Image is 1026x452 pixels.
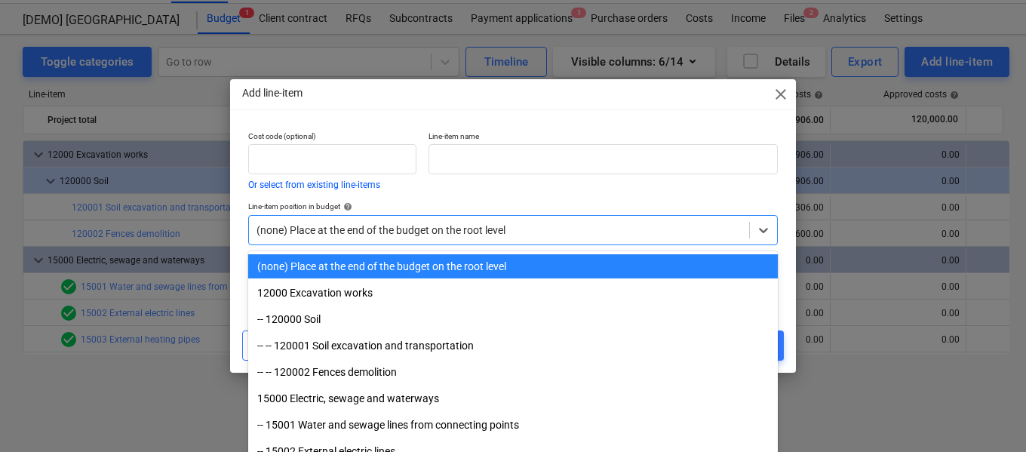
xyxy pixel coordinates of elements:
[248,201,778,211] div: Line-item position in budget
[772,85,790,103] span: close
[248,180,380,189] button: Or select from existing line-items
[951,380,1026,452] iframe: Chat Widget
[248,281,778,305] div: 12000 Excavation works
[248,307,778,331] div: -- 120000 Soil
[242,85,303,101] p: Add line-item
[248,360,778,384] div: -- -- 120002 Fences demolition
[248,254,778,278] div: (none) Place at the end of the budget on the root level
[248,386,778,410] div: 15000 Electric, sewage and waterways
[429,131,778,144] p: Line-item name
[242,331,315,361] button: Cancel
[248,413,778,437] div: -- 15001 Water and sewage lines from connecting points
[340,202,352,211] span: help
[248,131,416,144] p: Cost code (optional)
[248,334,778,358] div: -- -- 120001 Soil excavation and transportation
